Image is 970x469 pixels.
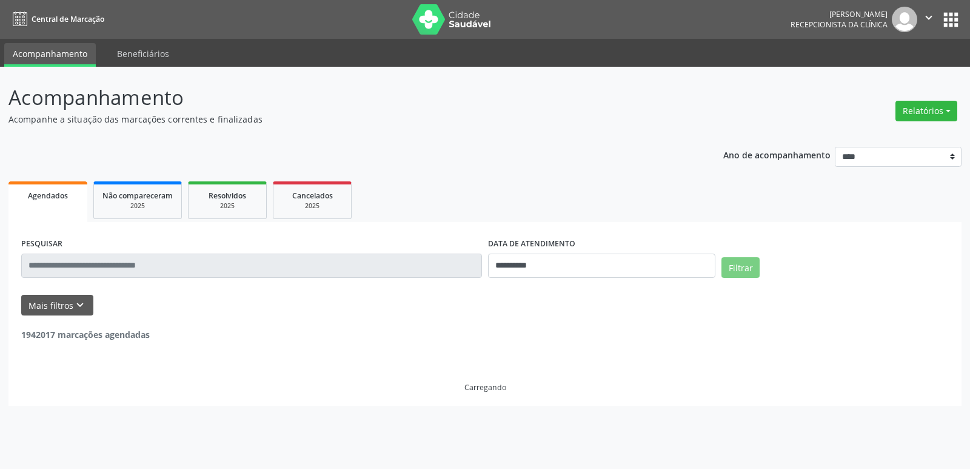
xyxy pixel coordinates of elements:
[21,295,93,316] button: Mais filtroskeyboard_arrow_down
[922,11,935,24] i: 
[28,191,68,201] span: Agendados
[21,329,150,340] strong: 1942017 marcações agendadas
[8,113,675,126] p: Acompanhe a situação das marcações correntes e finalizadas
[4,43,96,67] a: Acompanhamento
[8,9,104,29] a: Central de Marcação
[282,201,343,211] div: 2025
[73,299,87,312] i: keyboard_arrow_down
[109,43,178,64] a: Beneficiários
[21,235,62,254] label: PESQUISAR
[791,9,888,19] div: [PERSON_NAME]
[32,14,104,24] span: Central de Marcação
[791,19,888,30] span: Recepcionista da clínica
[197,201,258,211] div: 2025
[892,7,917,32] img: img
[940,9,962,30] button: apps
[721,257,760,278] button: Filtrar
[917,7,940,32] button: 
[102,201,173,211] div: 2025
[102,191,173,201] span: Não compareceram
[209,191,246,201] span: Resolvidos
[488,235,575,254] label: DATA DE ATENDIMENTO
[292,191,333,201] span: Cancelados
[723,147,831,162] p: Ano de acompanhamento
[464,382,506,393] div: Carregando
[895,101,957,121] button: Relatórios
[8,83,675,113] p: Acompanhamento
